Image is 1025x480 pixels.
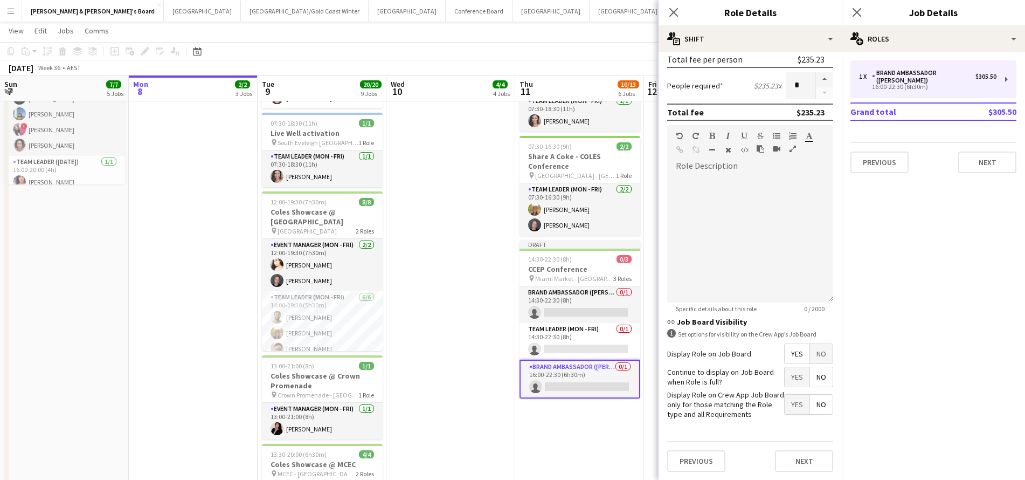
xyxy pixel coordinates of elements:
span: 2 Roles [356,470,374,478]
h3: CCEP Conference [520,264,640,274]
div: 6 Jobs [618,90,639,98]
span: Thu [520,79,533,89]
div: 1 x [859,73,872,80]
span: No [810,367,833,387]
button: Conference Board [446,1,512,22]
button: Increase [816,72,833,86]
app-card-role: Brand Ambassador ([PERSON_NAME])0/116:00-22:30 (6h30m) [520,360,640,399]
span: Edit [34,26,47,36]
span: 1 Role [358,139,374,147]
app-job-card: 07:30-16:30 (9h)2/2Share A Coke - COLES Conference [GEOGRAPHIC_DATA] - [GEOGRAPHIC_DATA]1 RoleTea... [520,136,640,236]
label: Display Role on Crew App Job Board only for those matching the Role type and all Requirements [667,390,784,420]
span: Yes [785,395,809,414]
span: 2 Roles [356,227,374,235]
app-card-role: Brand Ambassador ([DATE])4/416:00-20:00 (4h)[PERSON_NAME][PERSON_NAME]![PERSON_NAME][PERSON_NAME] [4,72,125,156]
button: Clear Formatting [724,146,732,154]
button: [GEOGRAPHIC_DATA] [512,1,590,22]
div: Roles [842,26,1025,52]
span: 20/20 [360,80,382,88]
h3: Live Well activation [262,128,383,138]
button: Ordered List [789,132,797,140]
span: ! [21,123,27,129]
div: 4 Jobs [493,90,510,98]
button: Unordered List [773,132,780,140]
h3: Job Board Visibility [667,317,833,327]
div: [DATE] [9,63,33,73]
app-job-card: Draft14:30-22:30 (8h)0/3CCEP Conference Miami Market - [GEOGRAPHIC_DATA]3 RolesBrand Ambassador (... [520,240,640,399]
app-job-card: 13:00-21:00 (8h)1/1Coles Showcase @ Crown Promenade Crown Promenade - [GEOGRAPHIC_DATA]1 RoleEven... [262,355,383,440]
app-card-role: Event Manager (Mon - Fri)1/113:00-21:00 (8h)[PERSON_NAME] [262,403,383,440]
div: $235.23 [798,54,825,65]
h3: Job Details [842,5,1025,19]
label: Display Role on Job Board [667,349,751,359]
span: 2/2 [235,80,250,88]
div: 5 Jobs [107,90,123,98]
span: Fri [648,79,657,89]
button: Strikethrough [757,132,764,140]
div: 9 Jobs [361,90,381,98]
span: MCEC - [GEOGRAPHIC_DATA] [278,470,356,478]
div: AEST [67,64,81,72]
h3: Share A Coke - COLES Conference [520,152,640,171]
span: No [810,395,833,414]
button: HTML Code [740,146,748,154]
td: Grand total [850,103,953,120]
button: Redo [692,132,700,140]
app-card-role: Brand Ambassador ([PERSON_NAME])0/114:30-22:30 (8h) [520,286,640,323]
button: Italic [724,132,732,140]
button: Underline [740,132,748,140]
div: Set options for visibility on the Crew App’s Job Board [667,329,833,339]
h3: Role Details [659,5,842,19]
span: 12:00-19:30 (7h30m) [271,198,327,206]
span: South Eveleigh [GEOGRAPHIC_DATA] [278,139,358,147]
button: Paste as plain text [757,145,764,153]
span: Comms [85,26,109,36]
div: 3 Jobs [236,90,252,98]
app-job-card: 12:00-19:30 (7h30m)8/8Coles Showcase @ [GEOGRAPHIC_DATA] [GEOGRAPHIC_DATA]2 RolesEvent Manager (M... [262,191,383,351]
a: Comms [80,24,113,38]
span: Jobs [58,26,74,36]
a: View [4,24,28,38]
label: People required [667,81,723,91]
span: Yes [785,344,809,364]
button: [GEOGRAPHIC_DATA] [369,1,446,22]
button: Text Color [805,132,813,140]
div: Total fee per person [667,54,743,65]
span: View [9,26,24,36]
span: [GEOGRAPHIC_DATA] [278,227,337,235]
span: 4/4 [359,450,374,458]
app-job-card: 16:00-20:00 (4h)5/5Fanta Lemon Sampling-Eels vs Knights [GEOGRAPHIC_DATA], [GEOGRAPHIC_DATA]2 Rol... [4,25,125,184]
span: 2/2 [617,142,632,150]
button: [PERSON_NAME] & [PERSON_NAME]'s Board [22,1,164,22]
app-card-role: Team Leader (Mon - Fri)0/114:30-22:30 (8h) [520,323,640,360]
span: 7 [3,85,17,98]
button: [GEOGRAPHIC_DATA] [590,1,667,22]
button: Bold [708,132,716,140]
span: 11 [518,85,533,98]
h3: Coles Showcase @ [GEOGRAPHIC_DATA] [262,207,383,227]
span: 7/7 [106,80,121,88]
div: 16:00-22:30 (6h30m) [859,84,996,90]
span: Miami Market - [GEOGRAPHIC_DATA] [535,275,613,283]
app-card-role: Team Leader (Mon - Fri)1/107:30-18:30 (11h)[PERSON_NAME] [520,95,640,132]
span: 9 [260,85,274,98]
app-card-role: Team Leader (Mon - Fri)1/107:30-18:30 (11h)[PERSON_NAME] [262,150,383,187]
span: [GEOGRAPHIC_DATA] - [GEOGRAPHIC_DATA] [535,172,616,180]
span: 1/1 [359,119,374,127]
span: 13:30-20:00 (6h30m) [271,450,327,458]
span: 8/8 [359,198,374,206]
div: $235.23 x [754,81,781,91]
span: 0 / 2000 [795,305,833,313]
button: Previous [850,152,909,173]
div: Shift [659,26,842,52]
button: Horizontal Line [708,146,716,154]
div: $305.50 [975,73,996,80]
span: 07:30-18:30 (11h) [271,119,317,127]
app-job-card: 07:30-18:30 (11h)1/1Live Well activation South Eveleigh [GEOGRAPHIC_DATA]1 RoleTeam Leader (Mon -... [262,113,383,187]
button: [GEOGRAPHIC_DATA]/Gold Coast Winter [241,1,369,22]
button: Previous [667,450,725,472]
